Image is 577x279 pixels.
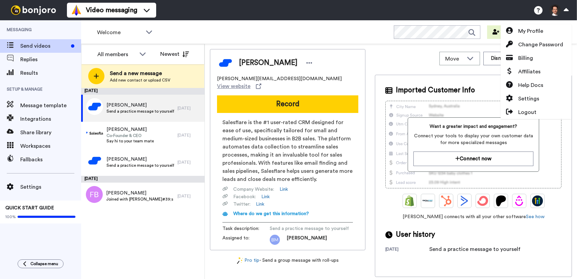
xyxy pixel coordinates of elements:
img: Patreon [496,195,506,206]
a: View website [217,82,261,90]
div: [DATE] [81,88,205,95]
div: [DATE] [81,176,205,183]
span: Affiliates [518,68,540,76]
button: Connect now [413,152,534,166]
button: Record [217,95,358,113]
a: Change Password [501,38,572,51]
span: Integrations [20,115,81,123]
a: Link [280,186,288,193]
img: Image of Bruno [217,54,234,71]
span: Salesflare is the #1 user-rated CRM designed for ease of use, specifically tailored for small and... [222,118,353,183]
span: Settings [518,95,539,103]
span: Billing [518,54,533,62]
div: All members [97,50,136,59]
span: Collapse menu [30,261,58,266]
img: Ontraport [423,195,433,206]
span: [PERSON_NAME] [106,102,174,109]
img: Shopify [404,195,415,206]
span: [PERSON_NAME] [106,190,174,196]
button: Invite [487,25,520,39]
img: fb.png [86,186,103,203]
img: 25a09ee6-65ca-4dac-8c5d-155c1396d08a.png [86,98,103,115]
span: Settings [20,183,81,191]
span: Twitter : [233,201,250,208]
span: Workspaces [20,142,81,150]
span: Send a new message [110,69,170,77]
div: [DATE] [385,247,429,253]
a: See how [526,214,545,219]
img: 0a0cc1f7-fbbf-4760-9177-14bc26de692a.png [86,152,103,169]
span: Message template [20,101,81,110]
div: [DATE] [177,133,201,138]
span: 100% [5,214,16,219]
a: My Profile [501,24,572,38]
span: Imported Customer Info [396,85,475,95]
a: Logout [501,106,572,119]
span: [PERSON_NAME] [287,235,327,245]
span: Move [445,55,463,63]
button: Newest [155,47,194,61]
a: Pro tip [237,257,259,264]
a: Billing [501,51,572,65]
div: - Send a group message with roll-ups [210,257,365,264]
a: Affiliates [501,65,572,78]
span: Want a greater impact and engagement? [413,123,534,130]
span: Logout [518,108,536,116]
span: Send a practice message to yourself [106,109,174,114]
div: Send a practice message to yourself [429,245,521,253]
span: QUICK START GUIDE [5,206,54,210]
span: Task description : [222,225,270,232]
img: Drip [514,195,525,206]
span: Replies [20,55,81,64]
span: Assigned to: [222,235,270,245]
img: vm-color.svg [71,5,82,16]
span: Send a practice message to yourself [106,163,174,168]
a: Help Docs [501,78,572,92]
span: Co-Founder & CEO [106,133,154,138]
img: b46bb965-4e23-4ed9-af25-8a5ad06f61ca.png [86,125,103,142]
span: [PERSON_NAME] connects with all your other software [385,213,561,220]
span: Video messaging [86,5,137,15]
div: [DATE] [177,193,201,199]
span: [PERSON_NAME] [106,156,174,163]
div: [DATE] [177,160,201,165]
img: Hubspot [441,195,452,206]
span: Send a practice message to yourself [270,225,349,232]
span: User history [396,230,435,240]
a: Link [256,201,264,208]
button: Collapse menu [18,259,64,268]
span: [PERSON_NAME] [106,126,154,133]
span: Where do we get this information? [233,211,309,216]
span: Facebook : [233,193,256,200]
span: Joined with [PERSON_NAME]#39;s team [106,196,174,202]
span: Say hi to your team mate [106,138,154,144]
span: View website [217,82,250,90]
span: Help Docs [518,81,543,89]
span: Change Password [518,41,563,49]
img: magic-wand.svg [237,257,243,264]
a: Settings [501,92,572,106]
div: [DATE] [177,106,201,111]
img: ActiveCampaign [459,195,470,206]
span: My Profile [518,27,543,35]
span: Connect your tools to display your own customer data for more specialized messages [413,133,534,146]
a: Link [261,193,270,200]
span: Company Website : [233,186,274,193]
span: [PERSON_NAME][EMAIL_ADDRESS][DOMAIN_NAME] [217,75,342,82]
img: bm.png [270,235,280,245]
span: Share library [20,129,81,137]
button: Dismiss [483,52,516,65]
span: Fallbacks [20,156,81,164]
img: bj-logo-header-white.svg [8,5,59,15]
span: Results [20,69,81,77]
span: Send videos [20,42,68,50]
img: GoHighLevel [532,195,543,206]
span: Welcome [97,28,142,37]
img: ConvertKit [477,195,488,206]
span: [PERSON_NAME] [239,58,297,68]
span: Add new contact or upload CSV [110,77,170,83]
